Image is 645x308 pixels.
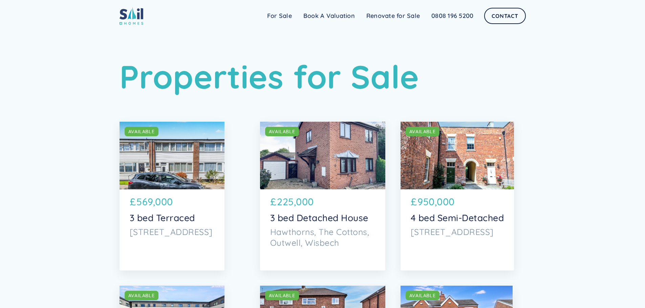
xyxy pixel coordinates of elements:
[128,292,155,299] div: AVAILABLE
[270,194,277,209] p: £
[269,292,295,299] div: AVAILABLE
[120,122,224,270] a: AVAILABLE£569,0003 bed Terraced[STREET_ADDRESS]
[411,194,417,209] p: £
[361,9,426,23] a: Renovate for Sale
[120,7,143,25] img: sail home logo colored
[130,227,214,237] p: [STREET_ADDRESS]
[128,128,155,135] div: AVAILABLE
[120,57,526,96] h1: Properties for Sale
[298,9,361,23] a: Book A Valuation
[409,128,436,135] div: AVAILABLE
[130,212,214,223] p: 3 bed Terraced
[417,194,455,209] p: 950,000
[270,212,375,223] p: 3 bed Detached House
[261,9,298,23] a: For Sale
[409,292,436,299] div: AVAILABLE
[411,212,504,223] p: 4 bed Semi-Detached
[269,128,295,135] div: AVAILABLE
[130,194,136,209] p: £
[136,194,173,209] p: 569,000
[277,194,314,209] p: 225,000
[411,227,504,237] p: [STREET_ADDRESS]
[270,227,375,248] p: Hawthorns, The Cottons, Outwell, Wisbech
[484,8,525,24] a: Contact
[426,9,479,23] a: 0808 196 5200
[401,122,514,270] a: AVAILABLE£950,0004 bed Semi-Detached[STREET_ADDRESS]
[260,122,385,270] a: AVAILABLE£225,0003 bed Detached HouseHawthorns, The Cottons, Outwell, Wisbech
